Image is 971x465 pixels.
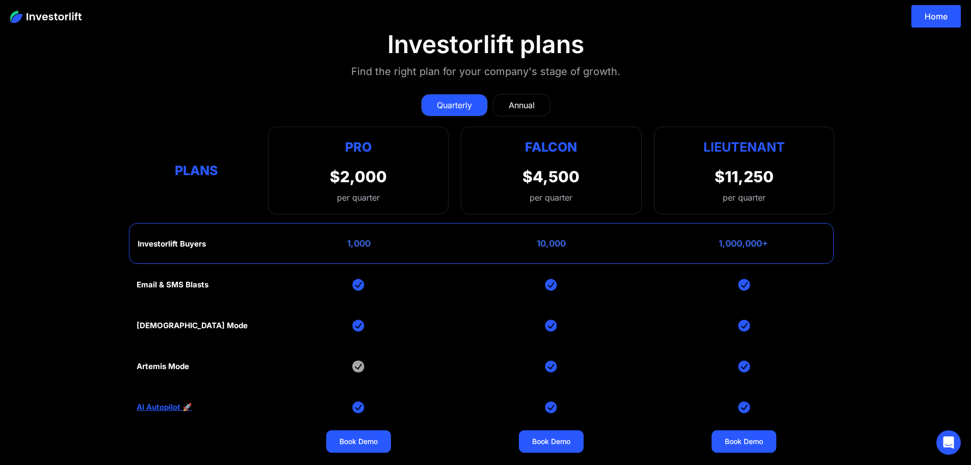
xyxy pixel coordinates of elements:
[138,239,206,249] div: Investorlift Buyers
[537,238,566,249] div: 10,000
[437,99,472,111] div: Quarterly
[326,430,391,453] a: Book Demo
[522,167,580,186] div: $4,500
[936,430,961,455] div: Open Intercom Messenger
[911,5,961,28] a: Home
[509,99,535,111] div: Annual
[530,191,572,204] div: per quarter
[715,167,774,186] div: $11,250
[351,63,620,80] div: Find the right plan for your company's stage of growth.
[330,137,387,157] div: Pro
[723,191,766,204] div: per quarter
[137,362,189,371] div: Artemis Mode
[137,160,256,180] div: Plans
[137,280,208,289] div: Email & SMS Blasts
[137,403,192,412] a: AI Autopilot 🚀
[330,167,387,186] div: $2,000
[525,137,577,157] div: Falcon
[719,238,768,249] div: 1,000,000+
[712,430,776,453] a: Book Demo
[347,238,371,249] div: 1,000
[137,321,248,330] div: [DEMOGRAPHIC_DATA] Mode
[519,430,584,453] a: Book Demo
[387,30,584,59] div: Investorlift plans
[703,139,785,155] strong: Lieutenant
[330,191,387,204] div: per quarter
